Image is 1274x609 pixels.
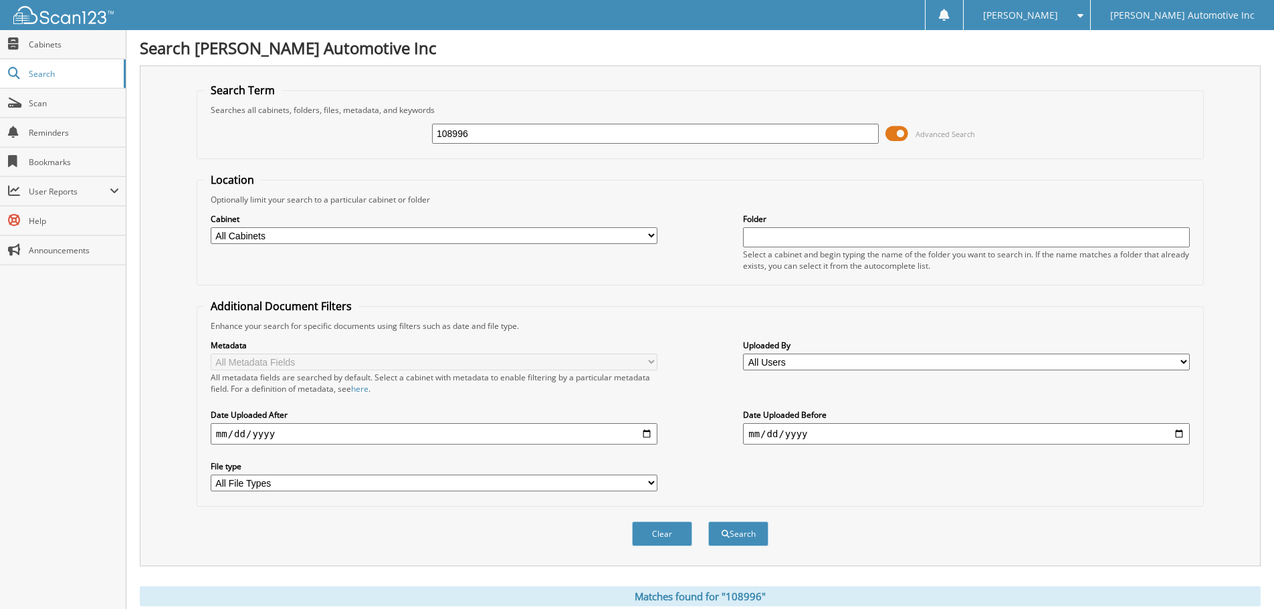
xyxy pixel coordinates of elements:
[29,39,119,50] span: Cabinets
[211,213,657,225] label: Cabinet
[211,409,657,420] label: Date Uploaded After
[743,423,1190,445] input: end
[211,340,657,351] label: Metadata
[916,129,975,139] span: Advanced Search
[29,186,110,197] span: User Reports
[140,37,1261,59] h1: Search [PERSON_NAME] Automotive Inc
[29,127,119,138] span: Reminders
[13,6,114,24] img: scan123-logo-white.svg
[1110,11,1255,19] span: [PERSON_NAME] Automotive Inc
[211,372,657,394] div: All metadata fields are searched by default. Select a cabinet with metadata to enable filtering b...
[29,245,119,256] span: Announcements
[29,215,119,227] span: Help
[743,213,1190,225] label: Folder
[351,383,368,394] a: here
[204,104,1196,116] div: Searches all cabinets, folders, files, metadata, and keywords
[743,249,1190,271] div: Select a cabinet and begin typing the name of the folder you want to search in. If the name match...
[204,320,1196,332] div: Enhance your search for specific documents using filters such as date and file type.
[1207,545,1274,609] iframe: Chat Widget
[743,340,1190,351] label: Uploaded By
[29,156,119,168] span: Bookmarks
[211,461,657,472] label: File type
[140,586,1261,606] div: Matches found for "108996"
[743,409,1190,420] label: Date Uploaded Before
[983,11,1058,19] span: [PERSON_NAME]
[204,83,282,98] legend: Search Term
[708,521,768,546] button: Search
[211,423,657,445] input: start
[632,521,692,546] button: Clear
[204,299,358,314] legend: Additional Document Filters
[29,68,117,80] span: Search
[204,194,1196,205] div: Optionally limit your search to a particular cabinet or folder
[204,172,261,187] legend: Location
[29,98,119,109] span: Scan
